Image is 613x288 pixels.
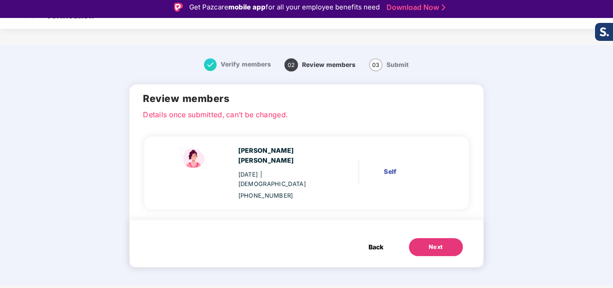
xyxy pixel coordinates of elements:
[384,167,442,177] div: Self
[386,3,443,12] a: Download Now
[176,146,212,171] img: svg+xml;base64,PHN2ZyBpZD0iU3BvdXNlX2ljb24iIHhtbG5zPSJodHRwOi8vd3d3LnczLm9yZy8yMDAwL3N2ZyIgd2lkdG...
[221,61,271,68] span: Verify members
[442,3,445,12] img: Stroke
[189,2,380,13] div: Get Pazcare for all your employee benefits need
[369,242,383,252] span: Back
[238,191,325,200] div: [PHONE_NUMBER]
[302,61,355,68] span: Review members
[143,109,470,117] p: Details once submitted, can’t be changed.
[409,238,463,256] button: Next
[429,243,443,252] div: Next
[238,170,325,188] div: [DATE]
[174,3,183,12] img: Logo
[204,58,217,71] img: svg+xml;base64,PHN2ZyB4bWxucz0iaHR0cDovL3d3dy53My5vcmcvMjAwMC9zdmciIHdpZHRoPSIxNiIgaGVpZ2h0PSIxNi...
[143,91,470,106] h2: Review members
[284,58,298,71] span: 02
[369,58,382,71] span: 03
[360,238,392,256] button: Back
[386,61,409,68] span: Submit
[238,146,325,165] div: [PERSON_NAME] [PERSON_NAME]
[228,3,266,11] strong: mobile app
[238,171,306,187] span: | [DEMOGRAPHIC_DATA]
